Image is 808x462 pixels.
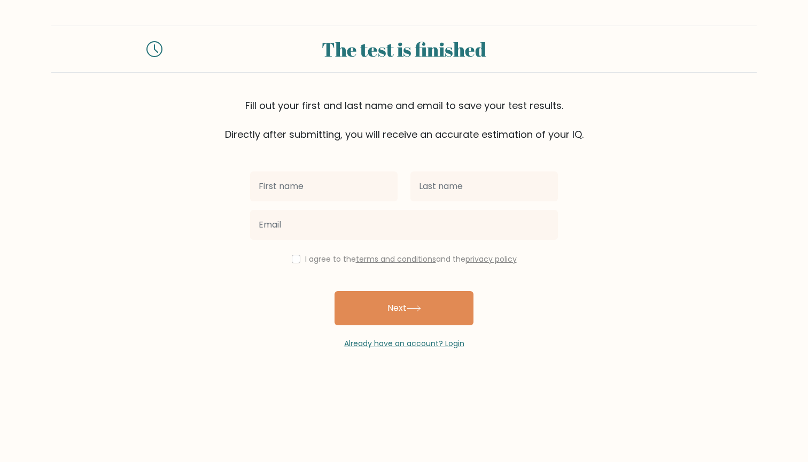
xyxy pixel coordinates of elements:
div: Fill out your first and last name and email to save your test results. Directly after submitting,... [51,98,757,142]
input: Last name [410,171,558,201]
input: First name [250,171,398,201]
a: privacy policy [465,254,517,264]
a: terms and conditions [356,254,436,264]
div: The test is finished [175,35,633,64]
button: Next [335,291,473,325]
input: Email [250,210,558,240]
label: I agree to the and the [305,254,517,264]
a: Already have an account? Login [344,338,464,349]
